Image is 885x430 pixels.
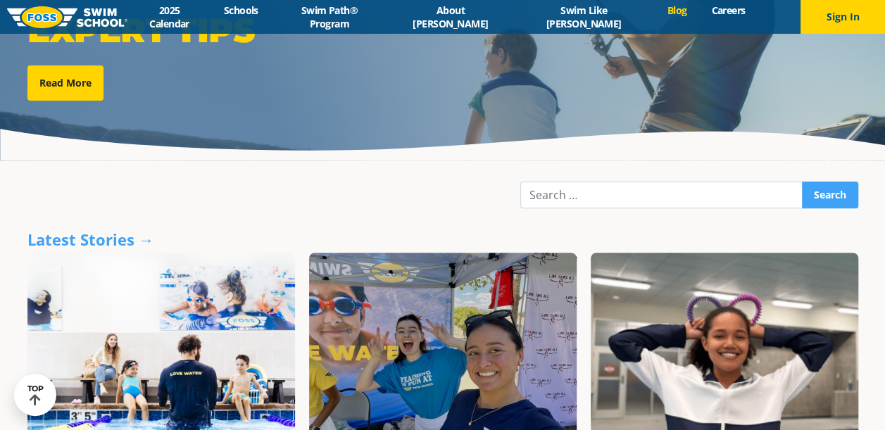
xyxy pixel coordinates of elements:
a: Schools [211,4,270,17]
a: Swim Like [PERSON_NAME] [513,4,655,30]
a: 2025 Calendar [127,4,211,30]
a: Blog [655,4,699,17]
a: About [PERSON_NAME] [388,4,513,30]
input: Search … [520,182,803,208]
a: Careers [699,4,758,17]
div: Latest Stories → [27,229,858,249]
a: Read More [27,65,103,101]
a: Swim Path® Program [270,4,388,30]
img: FOSS Swim School Logo [7,6,127,28]
div: TOP [27,384,44,406]
input: Search [802,182,858,208]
